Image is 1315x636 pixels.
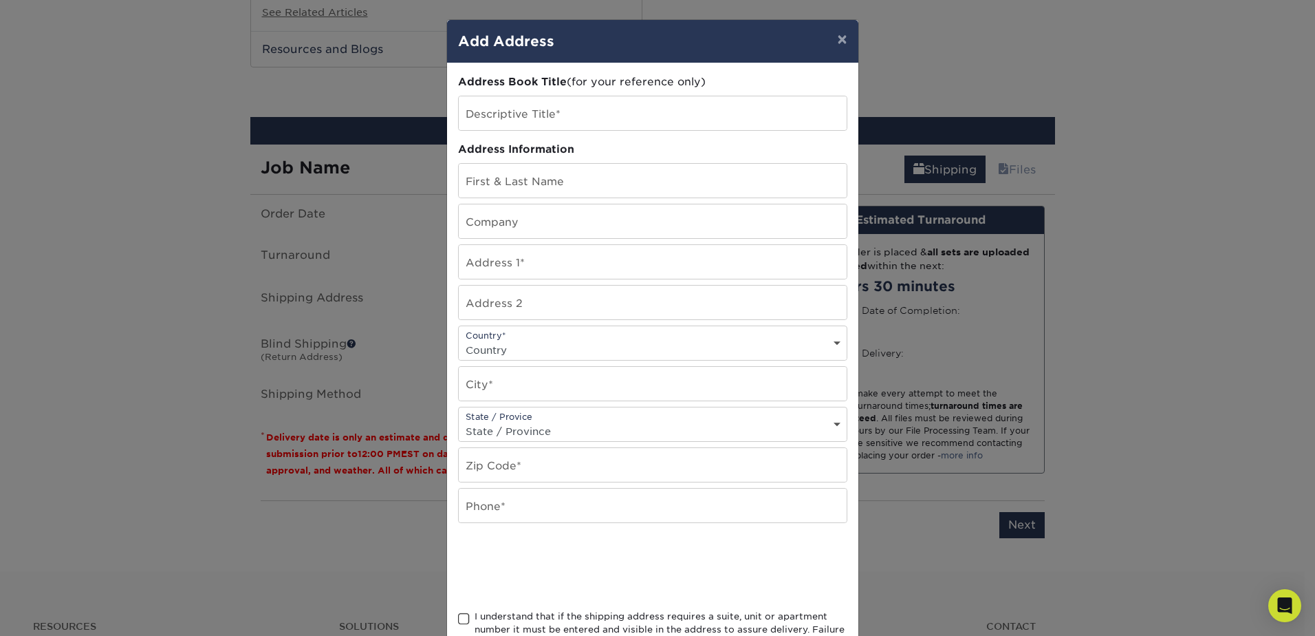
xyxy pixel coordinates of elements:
[458,75,567,88] span: Address Book Title
[458,31,847,52] h4: Add Address
[826,20,858,59] button: ×
[458,540,667,593] iframe: reCAPTCHA
[458,74,847,90] div: (for your reference only)
[1268,589,1301,622] div: Open Intercom Messenger
[458,142,847,158] div: Address Information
